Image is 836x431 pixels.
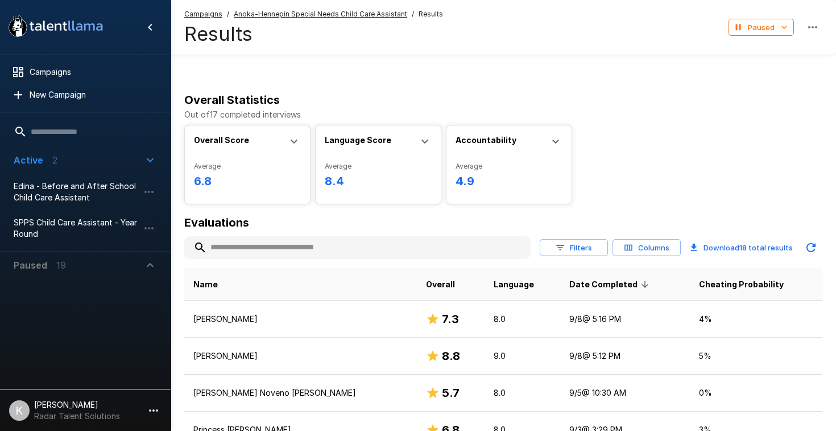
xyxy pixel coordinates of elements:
button: Filters [540,239,608,257]
p: 5 % [699,350,813,362]
b: Overall Statistics [184,93,280,107]
h4: Results [184,22,443,46]
span: Date Completed [569,278,652,291]
td: 9/8 @ 5:12 PM [560,338,690,375]
span: Average [456,161,562,172]
p: 4 % [699,313,813,325]
p: [PERSON_NAME] Noveno [PERSON_NAME] [193,387,408,399]
h6: 6.8 [194,172,301,190]
p: [PERSON_NAME] [193,313,408,325]
b: Language Score [325,135,391,145]
span: Overall [426,278,455,291]
button: Download18 total results [685,236,797,259]
h6: 4.9 [456,172,562,190]
p: 8.0 [494,387,551,399]
h6: 8.4 [325,172,432,190]
p: 9.0 [494,350,551,362]
h6: 8.8 [442,347,460,365]
b: Evaluations [184,216,249,229]
span: Average [194,161,301,172]
span: Average [325,161,432,172]
span: Language [494,278,534,291]
span: Name [193,278,218,291]
td: 9/8 @ 5:16 PM [560,301,690,338]
button: Columns [612,239,681,257]
h6: 5.7 [442,384,460,402]
td: 9/5 @ 10:30 AM [560,375,690,412]
p: 0 % [699,387,813,399]
button: Updated Today - 7:48 AM [800,236,822,259]
button: Paused [729,19,794,36]
p: Out of 17 completed interviews [184,109,822,120]
h6: 7.3 [442,310,459,328]
p: [PERSON_NAME] [193,350,408,362]
p: 8.0 [494,313,551,325]
span: Cheating Probability [699,278,784,291]
b: Overall Score [194,135,249,145]
b: Accountability [456,135,516,145]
